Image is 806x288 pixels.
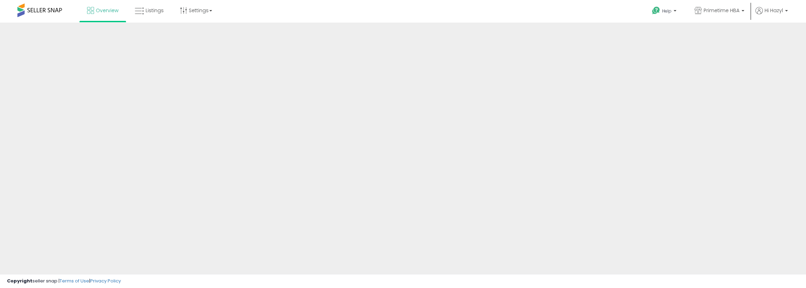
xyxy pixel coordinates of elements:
span: Hi Hazyl [765,7,783,14]
strong: Copyright [7,278,32,284]
a: Help [646,1,683,23]
span: Primetime HBA [704,7,739,14]
span: Listings [146,7,164,14]
a: Hi Hazyl [755,7,788,23]
i: Get Help [652,6,660,15]
span: Help [662,8,672,14]
div: seller snap | | [7,278,121,285]
span: Overview [96,7,118,14]
a: Privacy Policy [90,278,121,284]
a: Terms of Use [60,278,89,284]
